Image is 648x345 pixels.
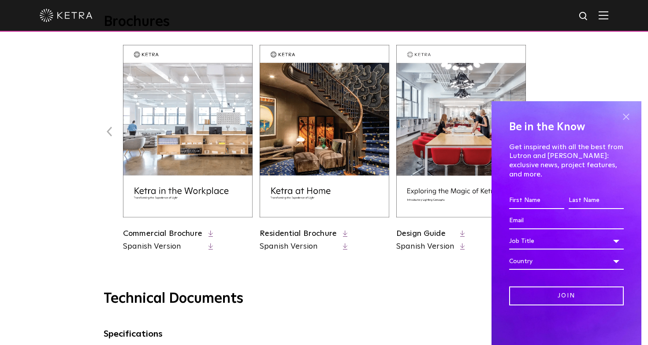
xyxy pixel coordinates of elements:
img: residential_brochure_thumbnail [260,45,389,217]
input: Last Name [569,192,624,209]
p: Get inspired with all the best from Lutron and [PERSON_NAME]: exclusive news, project features, a... [509,143,624,179]
a: Residential Brochure [260,230,337,238]
img: ketra-logo-2019-white [40,9,93,22]
h3: Technical Documents [104,290,544,307]
span: Specifications [104,330,163,338]
input: Join [509,286,624,305]
div: Country [509,253,624,270]
a: Spanish Version [396,241,454,252]
a: Spanish Version [123,241,202,252]
div: Job Title [509,233,624,250]
img: Hamburger%20Nav.svg [599,11,608,19]
img: search icon [578,11,589,22]
input: Email [509,213,624,229]
a: Commercial Brochure [123,230,202,238]
img: design_brochure_thumbnail [396,45,526,217]
button: Previous [104,126,115,137]
a: Design Guide [396,230,446,238]
input: First Name [509,192,564,209]
img: commercial_brochure_thumbnail [123,45,253,217]
a: Spanish Version [260,241,337,252]
h4: Be in the Know [509,119,624,136]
